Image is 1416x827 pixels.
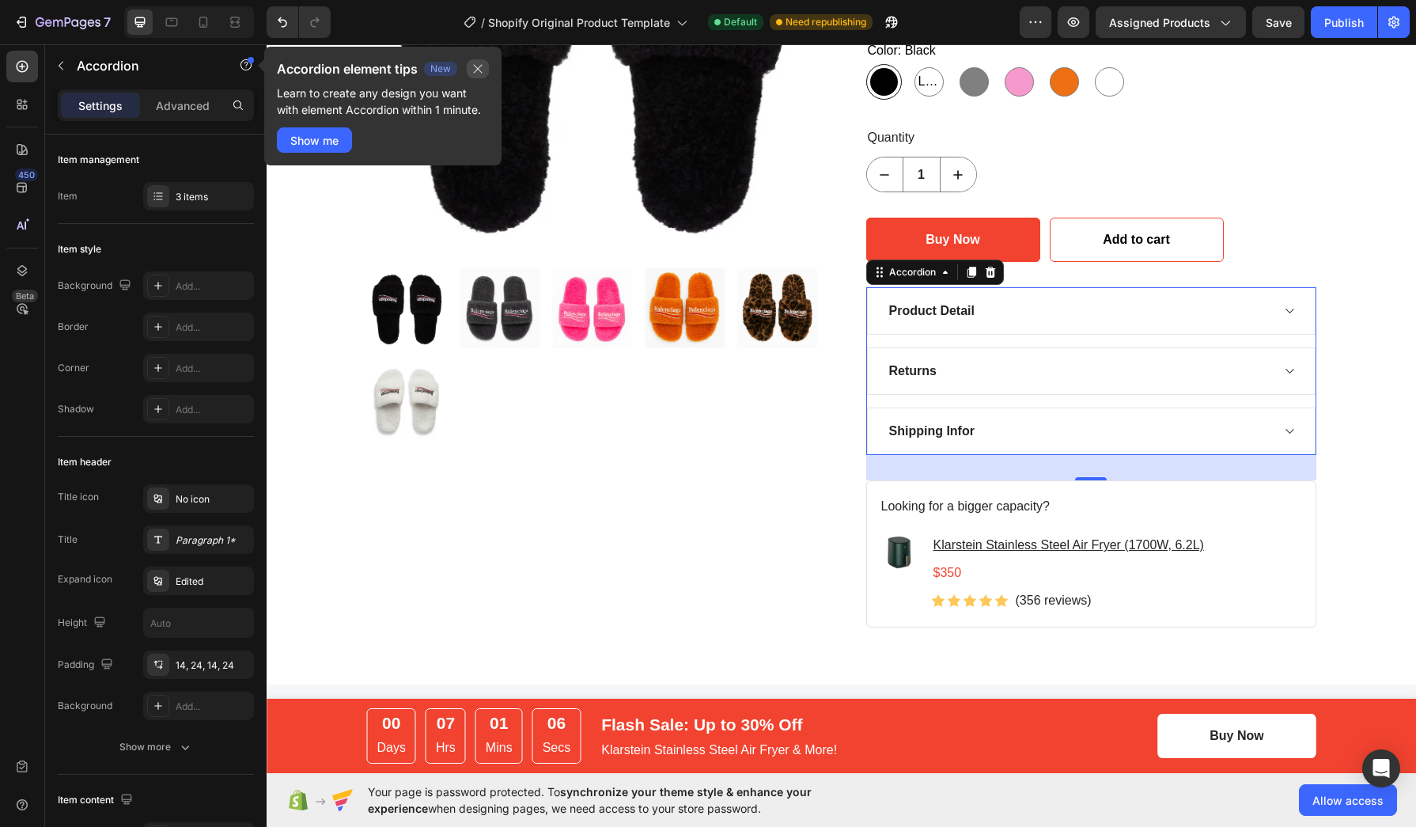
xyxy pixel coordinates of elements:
div: Add... [176,700,250,714]
p: Settings [78,97,123,114]
button: Assigned Products [1096,6,1246,38]
span: Your page is password protected. To when designing pages, we need access to your store password. [368,783,873,817]
p: Flash Sale: Up to 30% Off [335,668,570,693]
button: Add to cart [783,173,957,218]
div: Accordion [619,221,672,235]
button: Allow access [1299,784,1397,816]
button: Publish [1311,6,1377,38]
div: Height [58,613,109,634]
input: Auto [144,609,253,637]
div: Shadow [58,402,94,416]
div: Item management [58,153,139,167]
div: Quantity [600,81,1050,107]
iframe: Design area [267,44,1416,773]
span: Shopify Original Product Template [488,14,670,31]
span: Allow access [1312,792,1384,809]
div: Add to cart [836,186,903,205]
div: Open Intercom Messenger [1362,749,1400,787]
img: Alt Image [613,488,653,528]
div: Item style [58,242,101,256]
div: Product Detail [620,255,710,279]
div: Add... [176,403,250,417]
div: Paragraph 1* [176,533,250,548]
div: Add... [176,321,250,335]
button: Show more [58,733,254,761]
div: 14, 24, 14, 24 [176,658,250,673]
p: Looking for a bigger capacity? [615,451,1035,474]
div: 3 items [176,190,250,204]
div: Buy Now [943,682,997,701]
p: Secs [276,692,305,715]
div: Padding [58,654,116,676]
p: Advanced [156,97,210,114]
div: Add... [176,279,250,294]
div: Expand icon [58,572,112,586]
span: / [481,14,485,31]
div: Show more [119,739,193,755]
div: Item header [58,455,112,469]
a: Klarstein Stainless Steel Air Fryer (1700W, 6.2L) [667,494,937,507]
button: Buy Now [892,670,1050,714]
div: 450 [15,169,38,181]
div: Returns [620,315,672,339]
div: Item [58,189,78,203]
div: Background [58,699,112,713]
span: Need republishing [786,15,866,29]
p: 7 [104,13,111,32]
span: Save [1266,16,1292,29]
button: 7 [6,6,118,38]
div: Title [58,533,78,547]
span: synchronize your theme style & enhance your experience [368,785,812,815]
div: Title icon [58,490,99,504]
span: Assigned Products [1109,14,1210,31]
p: $350 [667,518,937,541]
div: Shipping Infor [620,375,710,399]
button: increment [674,113,710,147]
p: (356 reviews) [749,545,825,568]
div: Undo/Redo [267,6,331,38]
div: Add... [176,362,250,376]
div: Item content [58,790,136,811]
button: Save [1252,6,1304,38]
button: Buy Now [600,173,774,218]
span: Leopard [649,26,676,49]
button: decrement [600,113,636,147]
div: Background [58,275,134,297]
div: No icon [176,492,250,506]
div: Publish [1324,14,1364,31]
p: Accordion [77,56,211,75]
input: quantity [636,113,674,147]
span: Default [724,15,757,29]
div: Border [58,320,89,334]
p: Klarstein Stainless Steel Air Fryer & More! [335,696,570,715]
div: Edited [176,575,250,589]
div: Beta [12,290,38,302]
div: Corner [58,361,89,375]
div: Buy Now [659,186,713,205]
div: 06 [276,668,305,689]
